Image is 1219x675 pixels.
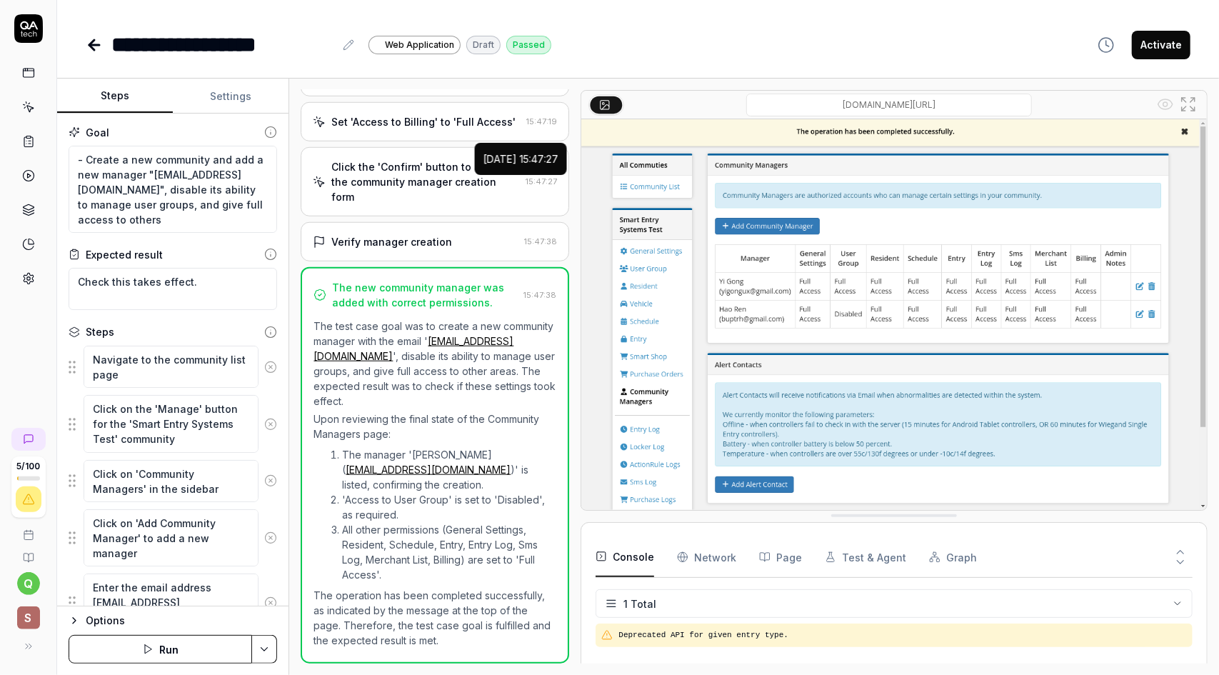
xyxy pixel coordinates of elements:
[6,595,51,632] button: S
[929,537,977,577] button: Graph
[618,629,1187,641] pre: Deprecated API for given entry type.
[57,79,173,114] button: Steps
[259,410,283,439] button: Remove step
[524,236,557,246] time: 15:47:38
[331,159,520,204] div: Click the 'Confirm' button to submit the community manager creation form
[69,635,252,664] button: Run
[1132,31,1190,59] button: Activate
[677,537,736,577] button: Network
[69,345,277,389] div: Suggestions
[17,572,40,595] button: q
[506,36,551,54] div: Passed
[86,612,277,629] div: Options
[526,176,557,186] time: 15:47:27
[69,509,277,567] div: Suggestions
[1154,93,1177,116] button: Show all interative elements
[331,234,452,249] div: Verify manager creation
[6,518,51,541] a: Book a call with us
[596,537,654,577] button: Console
[346,464,511,476] a: [EMAIL_ADDRESS][DOMAIN_NAME]
[313,588,556,648] p: The operation has been completed successfully, as indicated by the message at the top of the page...
[69,459,277,503] div: Suggestions
[259,589,283,617] button: Remove step
[69,394,277,453] div: Suggestions
[342,447,556,492] li: The manager '[PERSON_NAME] ( )' is listed, confirming the creation.
[259,353,283,381] button: Remove step
[526,116,557,126] time: 15:47:19
[69,612,277,629] button: Options
[523,290,556,300] time: 15:47:38
[16,462,40,471] span: 5 / 100
[11,428,46,451] a: New conversation
[332,280,518,310] div: The new community manager was added with correct permissions.
[331,114,516,129] div: Set 'Access to Billing' to 'Full Access'
[1089,31,1123,59] button: View version history
[581,119,1207,510] img: Screenshot
[259,466,283,495] button: Remove step
[313,411,556,441] p: Upon reviewing the final state of the Community Managers page:
[86,247,163,262] div: Expected result
[69,573,277,631] div: Suggestions
[173,79,289,114] button: Settings
[342,522,556,582] li: All other permissions (General Settings, Resident, Schedule, Entry, Entry Log, Sms Log, Merchant ...
[466,36,501,54] div: Draft
[1177,93,1200,116] button: Open in full screen
[313,319,556,409] p: The test case goal was to create a new community manager with the email ' ', disable its ability ...
[385,39,454,51] span: Web Application
[6,541,51,564] a: Documentation
[342,492,556,522] li: 'Access to User Group' is set to 'Disabled', as required.
[259,524,283,552] button: Remove step
[825,537,906,577] button: Test & Agent
[86,125,109,140] div: Goal
[759,537,802,577] button: Page
[368,35,461,54] a: Web Application
[86,324,114,339] div: Steps
[483,151,558,166] div: [DATE] 15:47:27
[17,606,40,629] span: S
